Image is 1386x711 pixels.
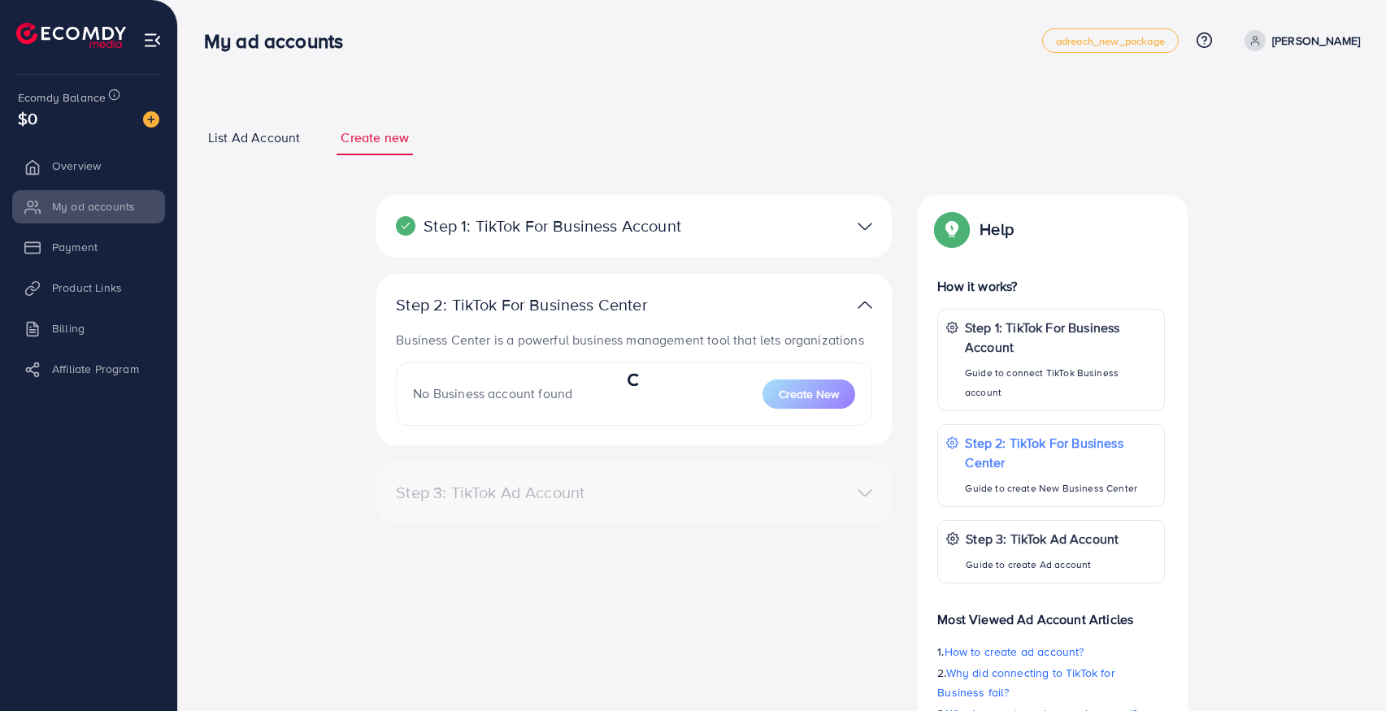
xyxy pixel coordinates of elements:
p: Step 2: TikTok For Business Center [965,433,1155,472]
p: Step 1: TikTok For Business Account [396,216,705,236]
img: menu [143,31,162,50]
span: List Ad Account [208,128,300,147]
p: 2. [937,663,1165,702]
a: [PERSON_NAME] [1238,30,1360,51]
img: image [143,111,159,128]
h3: My ad accounts [204,29,356,53]
p: Guide to create New Business Center [965,479,1155,498]
p: [PERSON_NAME] [1272,31,1360,50]
img: logo [16,23,126,48]
p: How it works? [937,276,1165,296]
span: Why did connecting to TikTok for Business fail? [937,665,1114,700]
p: Guide to connect TikTok Business account [965,363,1156,402]
img: Popup guide [937,215,967,244]
span: adreach_new_package [1056,36,1165,46]
span: Ecomdy Balance [18,89,106,106]
p: Step 1: TikTok For Business Account [965,318,1156,357]
img: TikTok partner [858,293,872,317]
p: Help [980,219,1014,239]
p: 1. [937,642,1165,661]
img: TikTok partner [858,215,872,238]
span: How to create ad account? [945,644,1084,660]
p: Step 2: TikTok For Business Center [396,295,705,314]
p: Most Viewed Ad Account Articles [937,596,1165,629]
p: Step 3: TikTok Ad Account [966,529,1119,548]
a: adreach_new_package [1042,28,1179,53]
span: Create new [341,128,409,147]
span: $0 [18,106,37,130]
p: Guide to create Ad account [966,555,1119,574]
